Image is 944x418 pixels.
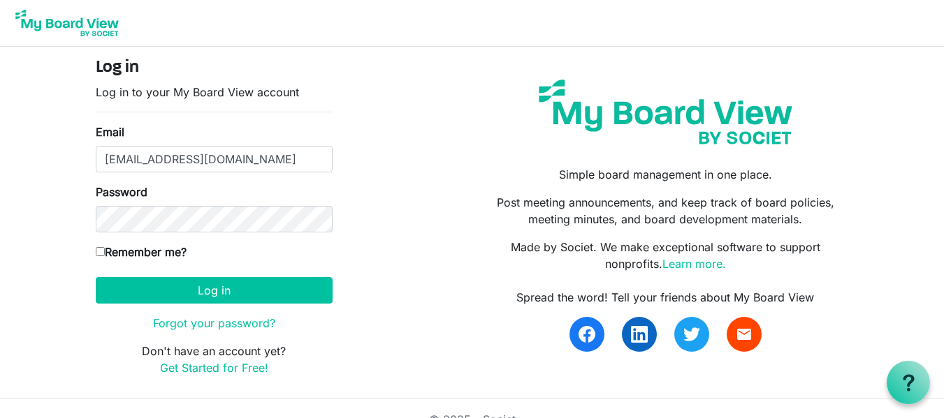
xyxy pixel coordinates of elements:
[153,316,275,330] a: Forgot your password?
[662,257,726,271] a: Learn more.
[528,69,803,155] img: my-board-view-societ.svg
[96,58,333,78] h4: Log in
[631,326,648,343] img: linkedin.svg
[96,343,333,376] p: Don't have an account yet?
[683,326,700,343] img: twitter.svg
[96,124,124,140] label: Email
[96,184,147,200] label: Password
[96,244,187,260] label: Remember me?
[482,194,848,227] p: Post meeting announcements, and keep track of board policies, meeting minutes, and board developm...
[482,239,848,272] p: Made by Societ. We make exceptional software to support nonprofits.
[482,166,848,183] p: Simple board management in one place.
[160,361,268,375] a: Get Started for Free!
[727,317,762,352] a: email
[96,277,333,304] button: Log in
[96,247,105,256] input: Remember me?
[11,6,123,40] img: My Board View Logo
[579,326,595,343] img: facebook.svg
[736,326,753,343] span: email
[482,289,848,306] div: Spread the word! Tell your friends about My Board View
[96,84,333,100] p: Log in to your My Board View account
